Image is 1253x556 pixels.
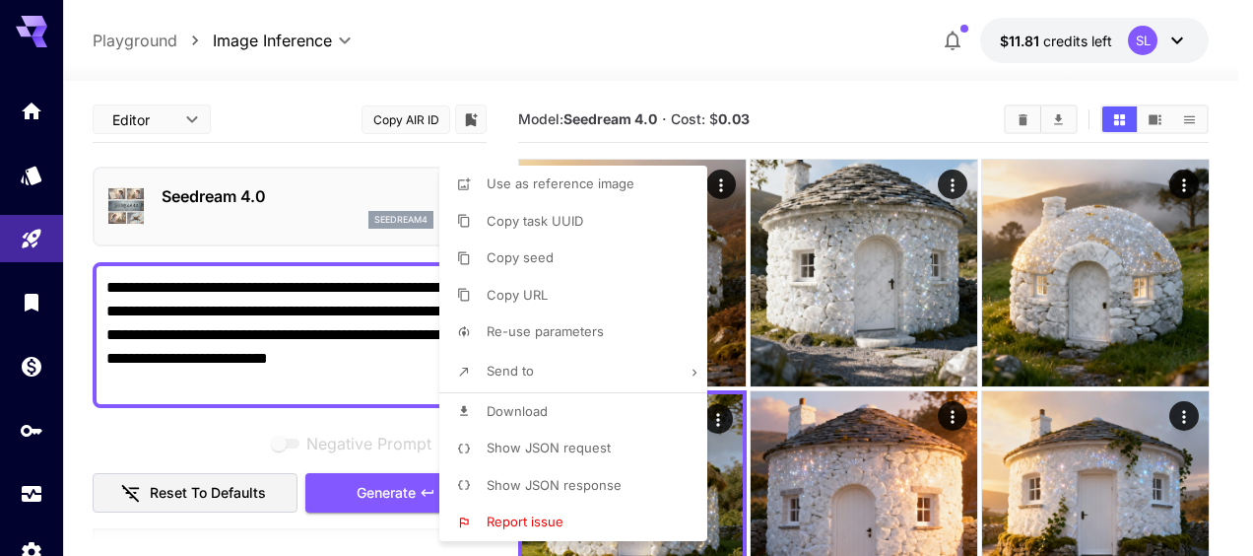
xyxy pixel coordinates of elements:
[487,477,622,493] span: Show JSON response
[487,213,583,229] span: Copy task UUID
[487,440,611,455] span: Show JSON request
[487,403,548,419] span: Download
[487,287,548,303] span: Copy URL
[487,249,554,265] span: Copy seed
[487,514,563,529] span: Report issue
[487,175,634,191] span: Use as reference image
[487,323,604,339] span: Re-use parameters
[487,363,534,379] span: Send to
